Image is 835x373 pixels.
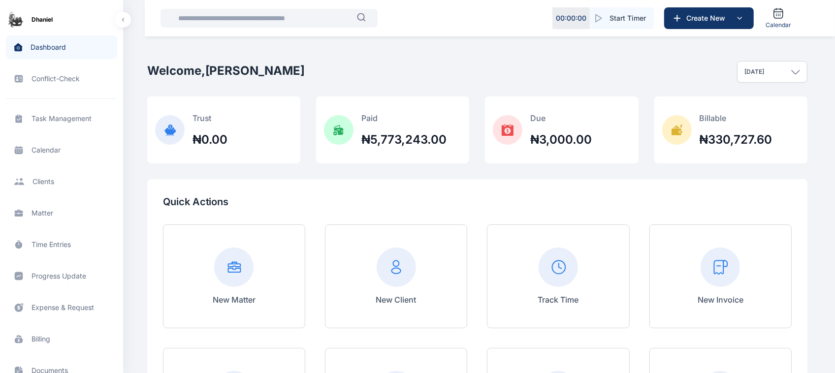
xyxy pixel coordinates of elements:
[147,63,305,79] h2: Welcome, [PERSON_NAME]
[163,195,792,209] p: Quick Actions
[32,15,53,25] span: Dhaniel
[700,112,772,124] p: Billable
[6,201,117,225] a: matter
[538,294,578,306] p: Track Time
[590,7,654,29] button: Start Timer
[744,68,764,76] p: [DATE]
[530,112,592,124] p: Due
[6,233,117,256] a: time entries
[698,294,743,306] p: New Invoice
[682,13,734,23] span: Create New
[6,170,117,193] a: clients
[213,294,256,306] p: New Matter
[6,327,117,351] a: billing
[6,67,117,91] a: conflict-check
[361,132,447,148] h2: ₦5,773,243.00
[6,35,117,59] a: dashboard
[6,264,117,288] a: progress update
[193,112,228,124] p: Trust
[6,138,117,162] a: calendar
[556,13,586,23] p: 00 : 00 : 00
[530,132,592,148] h2: ₦3,000.00
[6,107,117,130] a: task management
[376,294,417,306] p: New Client
[762,3,795,33] a: Calendar
[6,296,117,319] a: expense & request
[766,21,791,29] span: Calendar
[193,132,228,148] h2: ₦0.00
[610,13,646,23] span: Start Timer
[700,132,772,148] h2: ₦330,727.60
[361,112,447,124] p: Paid
[664,7,754,29] button: Create New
